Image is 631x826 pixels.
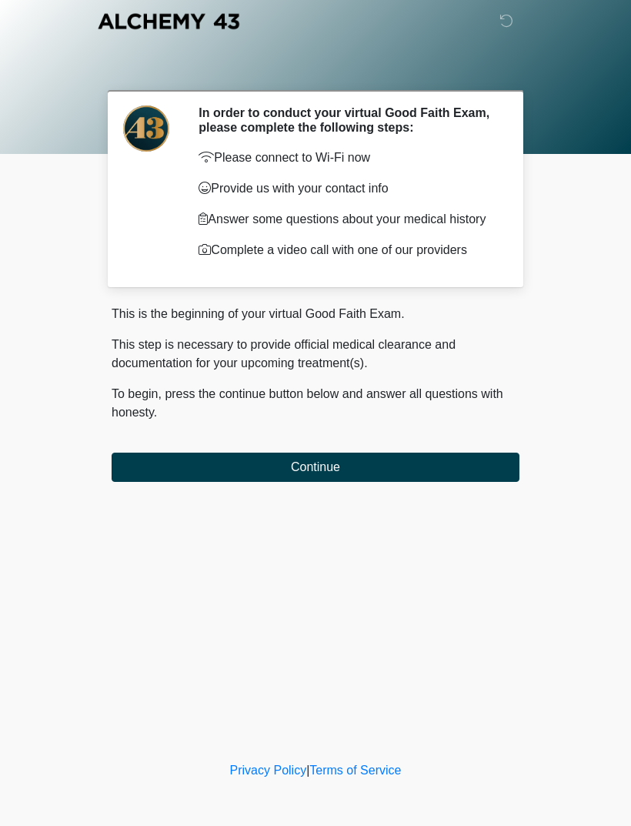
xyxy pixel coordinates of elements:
[123,105,169,152] img: Agent Avatar
[199,241,496,259] p: Complete a video call with one of our providers
[96,12,241,31] img: Alchemy 43 Logo
[112,336,519,373] p: This step is necessary to provide official medical clearance and documentation for your upcoming ...
[112,385,519,422] p: To begin, press the continue button below and answer all questions with honesty.
[230,764,307,777] a: Privacy Policy
[199,105,496,135] h2: In order to conduct your virtual Good Faith Exam, please complete the following steps:
[100,55,531,84] h1: ‎ ‎ ‎ ‎
[112,305,519,323] p: This is the beginning of your virtual Good Faith Exam.
[199,210,496,229] p: Answer some questions about your medical history
[306,764,309,777] a: |
[199,179,496,198] p: Provide us with your contact info
[199,149,496,167] p: Please connect to Wi-Fi now
[309,764,401,777] a: Terms of Service
[112,453,519,482] button: Continue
